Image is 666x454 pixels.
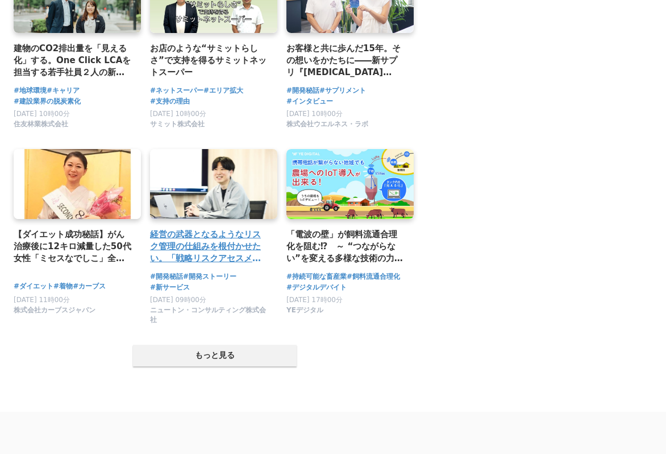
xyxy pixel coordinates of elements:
a: 経営の武器となるようなリスク管理の仕組みを根付かせたい。「戦略リスクアセスメント導入支援サービス」がもたらす価値と開発に込めた熱意 [150,228,268,265]
a: #デジタルデバイト [286,282,347,293]
a: #飼料流通合理化 [347,271,400,282]
span: [DATE] 09時00分 [150,296,206,304]
a: #建設業界の脱炭素化 [14,96,81,107]
a: #ダイエット [14,281,53,292]
a: ニュートン・コンサルティング株式会社 [150,319,268,327]
a: 建物のCO2排出量を「見える化」する。One Click LCAを担当する若手社員２人の新規事業へかける想い [14,42,132,79]
a: お店のような“サミットらしさ”で支持を得るサミットネットスーパー [150,42,268,79]
button: もっと見る [133,345,297,366]
span: [DATE] 10時00分 [14,110,70,118]
span: 株式会社カーブスジャパン [14,306,95,315]
a: #着物 [53,281,73,292]
a: #インタビュー [286,96,333,107]
a: #サプリメント [319,85,366,96]
a: 「電波の壁」が飼料流通合理化を阻む⁉ ～ “つながらない”を変える多様な技術の力で、持続可能な畜産へ ～ [286,228,405,265]
span: [DATE] 17時00分 [286,296,343,304]
span: サミット株式会社 [150,119,205,129]
a: 株式会社カーブスジャパン [14,309,95,317]
span: YEデジタル [286,306,323,315]
a: #開発秘話 [150,271,183,282]
a: サミット株式会社 [150,123,205,131]
a: #開発ストーリー [183,271,236,282]
a: YEデジタル [286,309,323,317]
a: #支持の理由 [150,96,190,107]
a: お客様と共に歩んだ15年。その想いをかたちに――新サプリ『[MEDICAL_DATA] NMN 20450』誕生 [286,42,405,79]
span: [DATE] 11時00分 [14,296,70,304]
a: 【ダイエット成功秘話】がん治療後に12キロ減量した50代女性「ミセスなでしこ」全国大会で準グランプリに [14,228,132,265]
a: #開発秘話 [286,85,319,96]
a: #キャリア [47,85,80,96]
a: #カーブス [73,281,106,292]
a: #新サービス [150,282,190,293]
a: 住友林業株式会社 [14,123,68,131]
span: [DATE] 10時00分 [286,110,343,118]
span: ニュートン・コンサルティング株式会社 [150,306,268,325]
a: #持続可能な畜産業 [286,271,347,282]
a: #ネットスーパー [150,85,203,96]
span: 住友林業株式会社 [14,119,68,129]
a: #エリア拡大 [203,85,243,96]
a: #地球環境 [14,85,47,96]
span: 株式会社ウエルネス・ラボ [286,119,368,129]
a: 株式会社ウエルネス・ラボ [286,123,368,131]
span: [DATE] 10時00分 [150,110,206,118]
